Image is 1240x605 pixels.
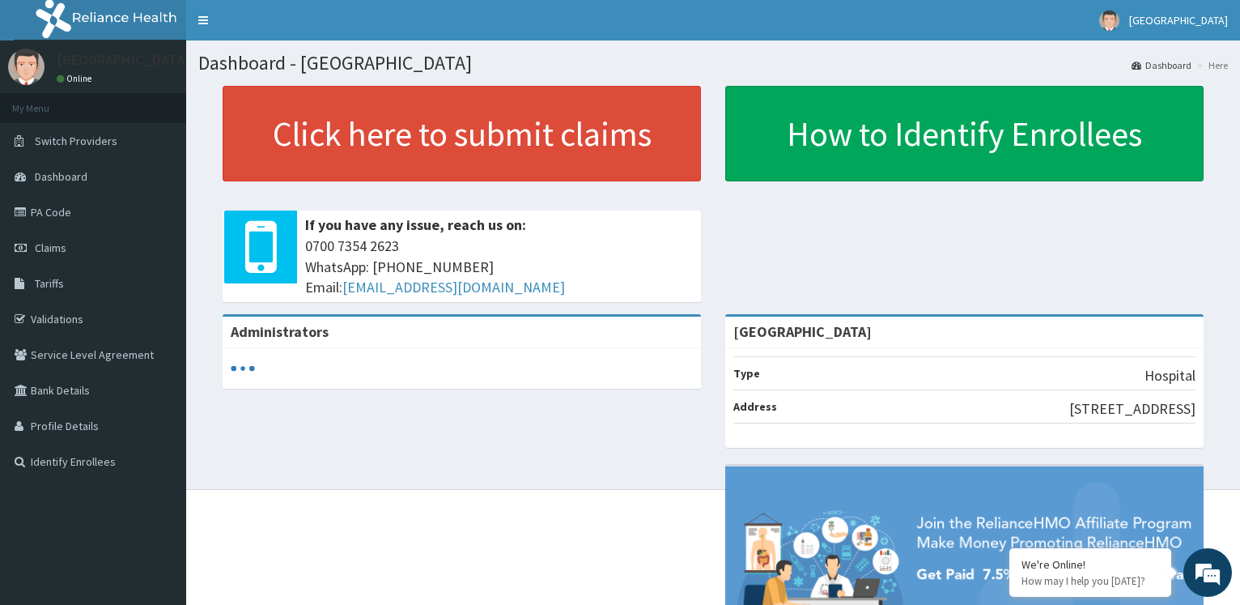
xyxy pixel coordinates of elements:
b: Address [733,399,777,414]
span: Tariffs [35,276,64,291]
img: User Image [8,49,45,85]
strong: [GEOGRAPHIC_DATA] [733,322,872,341]
a: How to Identify Enrollees [725,86,1204,181]
span: 0700 7354 2623 WhatsApp: [PHONE_NUMBER] Email: [305,236,693,298]
a: Dashboard [1132,58,1191,72]
span: Dashboard [35,169,87,184]
a: Online [57,73,96,84]
p: Hospital [1144,365,1195,386]
li: Here [1193,58,1228,72]
p: How may I help you today? [1021,574,1159,588]
a: Click here to submit claims [223,86,701,181]
span: Switch Providers [35,134,117,148]
span: Claims [35,241,66,255]
p: [STREET_ADDRESS] [1069,398,1195,420]
a: [EMAIL_ADDRESS][DOMAIN_NAME] [342,278,565,296]
b: Type [733,366,760,381]
p: [GEOGRAPHIC_DATA] [57,53,190,67]
b: Administrators [231,322,329,341]
h1: Dashboard - [GEOGRAPHIC_DATA] [198,53,1228,74]
span: [GEOGRAPHIC_DATA] [1129,13,1228,28]
img: User Image [1099,11,1119,31]
svg: audio-loading [231,356,255,381]
b: If you have any issue, reach us on: [305,215,526,234]
div: We're Online! [1021,557,1159,572]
